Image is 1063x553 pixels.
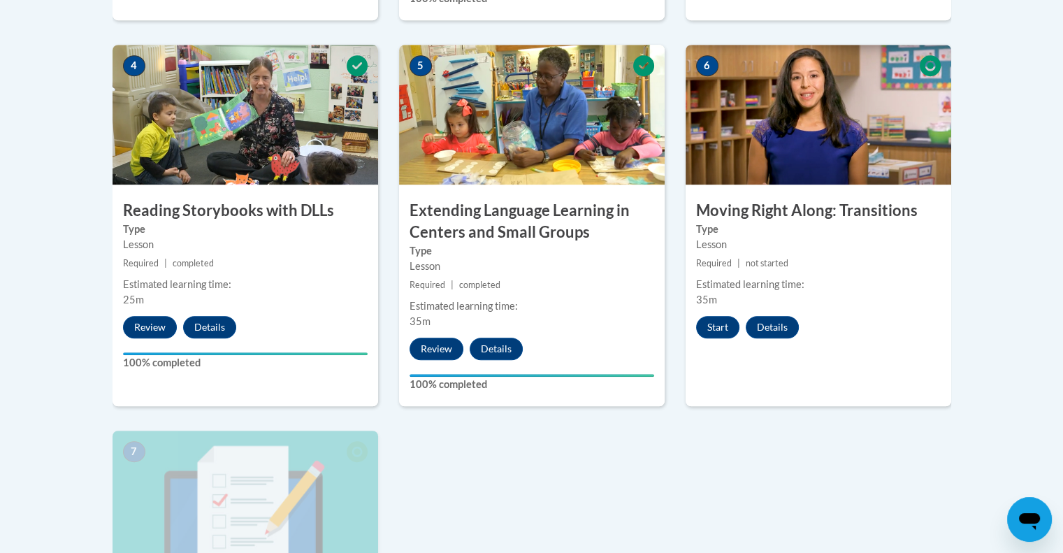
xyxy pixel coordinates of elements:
[696,55,718,76] span: 6
[164,258,167,268] span: |
[410,374,654,377] div: Your progress
[399,45,665,185] img: Course Image
[696,277,941,292] div: Estimated learning time:
[696,237,941,252] div: Lesson
[123,355,368,371] label: 100% completed
[123,222,368,237] label: Type
[410,377,654,392] label: 100% completed
[746,316,799,338] button: Details
[737,258,740,268] span: |
[123,258,159,268] span: Required
[123,316,177,338] button: Review
[123,237,368,252] div: Lesson
[183,316,236,338] button: Details
[686,200,951,222] h3: Moving Right Along: Transitions
[410,55,432,76] span: 5
[696,258,732,268] span: Required
[123,55,145,76] span: 4
[410,259,654,274] div: Lesson
[451,280,454,290] span: |
[123,352,368,355] div: Your progress
[113,200,378,222] h3: Reading Storybooks with DLLs
[113,45,378,185] img: Course Image
[123,441,145,462] span: 7
[410,280,445,290] span: Required
[470,338,523,360] button: Details
[123,294,144,306] span: 25m
[123,277,368,292] div: Estimated learning time:
[746,258,788,268] span: not started
[410,315,431,327] span: 35m
[459,280,500,290] span: completed
[696,294,717,306] span: 35m
[410,338,463,360] button: Review
[410,243,654,259] label: Type
[1007,497,1052,542] iframe: Button to launch messaging window
[173,258,214,268] span: completed
[410,299,654,314] div: Estimated learning time:
[696,222,941,237] label: Type
[686,45,951,185] img: Course Image
[399,200,665,243] h3: Extending Language Learning in Centers and Small Groups
[696,316,739,338] button: Start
